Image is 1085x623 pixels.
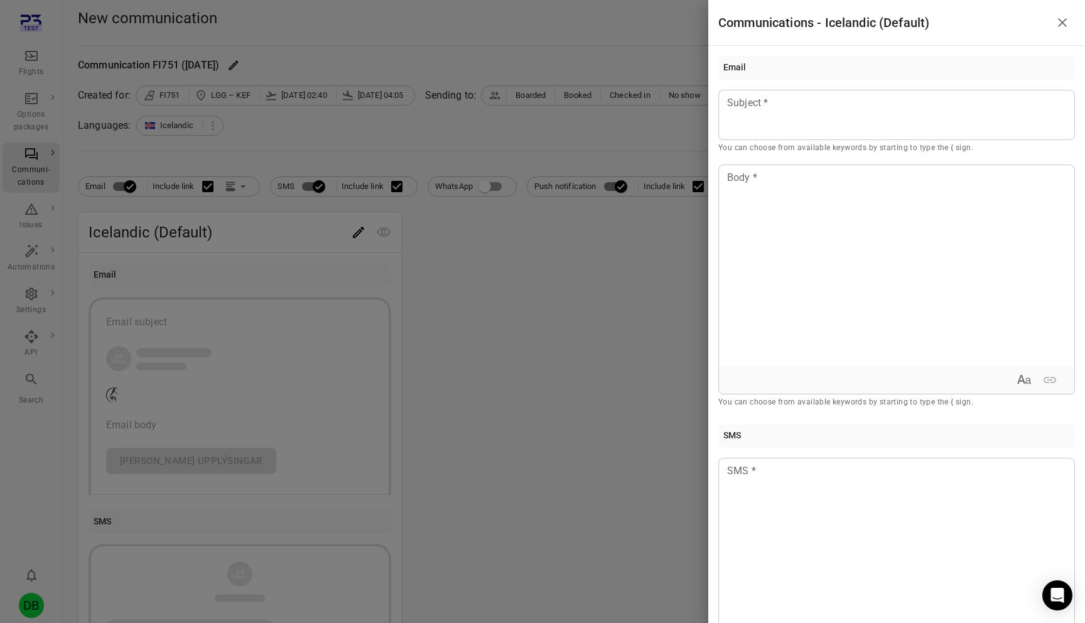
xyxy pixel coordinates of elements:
[718,142,1075,154] p: You can choose from available keywords by starting to type the { sign.
[1050,10,1075,35] button: Close drawer
[1042,580,1072,610] div: Open Intercom Messenger
[718,13,929,33] h1: Communications - Icelandic (Default)
[1012,368,1036,392] button: Expand text format
[718,396,1075,409] p: You can choose from available keywords by starting to type the { sign.
[723,429,741,443] div: SMS
[723,61,747,75] div: Email
[1010,366,1064,394] div: Rich text formatting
